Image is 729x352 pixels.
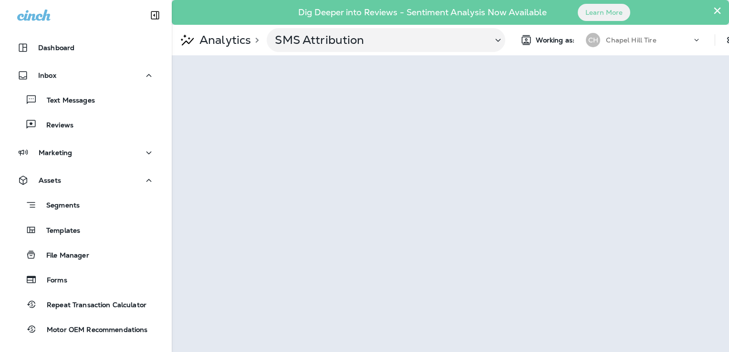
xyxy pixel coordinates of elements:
p: Templates [37,227,80,236]
p: Text Messages [37,96,95,105]
p: Reviews [37,121,73,130]
button: Forms [10,269,162,290]
button: Inbox [10,66,162,85]
button: Dashboard [10,38,162,57]
button: Segments [10,195,162,215]
p: Motor OEM Recommendations [37,326,148,335]
span: Working as: [536,36,576,44]
p: Analytics [196,33,251,47]
div: CH [586,33,600,47]
button: File Manager [10,245,162,265]
p: Chapel Hill Tire [606,36,656,44]
p: Inbox [38,72,56,79]
p: Segments [37,201,80,211]
button: Assets [10,171,162,190]
button: Learn More [578,4,630,21]
p: Repeat Transaction Calculator [37,301,146,310]
button: Marketing [10,143,162,162]
p: Assets [39,176,61,184]
p: SMS Attribution [275,33,485,47]
button: Text Messages [10,90,162,110]
p: Dig Deeper into Reviews - Sentiment Analysis Now Available [271,11,574,14]
p: Marketing [39,149,72,156]
p: File Manager [37,251,89,260]
p: > [251,36,259,44]
button: Collapse Sidebar [142,6,168,25]
p: Dashboard [38,44,74,52]
button: Motor OEM Recommendations [10,319,162,339]
button: Close [713,3,722,18]
button: Reviews [10,114,162,135]
button: Repeat Transaction Calculator [10,294,162,314]
p: Forms [37,276,67,285]
button: Templates [10,220,162,240]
